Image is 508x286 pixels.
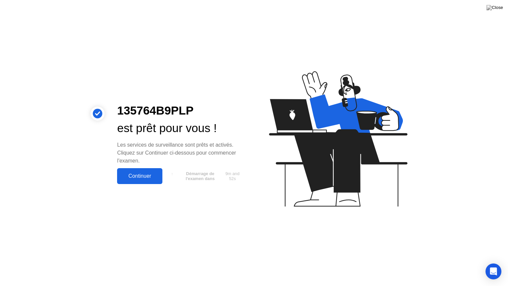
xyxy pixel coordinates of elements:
[117,168,162,184] button: Continuer
[117,102,243,119] div: 135764B9PLP
[119,173,160,179] div: Continuer
[487,5,503,10] img: Close
[224,171,241,181] span: 9m and 52s
[166,170,243,182] button: Démarrage de l'examen dans9m and 52s
[486,263,501,279] div: Open Intercom Messenger
[117,141,243,165] div: Les services de surveillance sont prêts et activés. Cliquez sur Continuer ci-dessous pour commenc...
[117,119,243,137] div: est prêt pour vous !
